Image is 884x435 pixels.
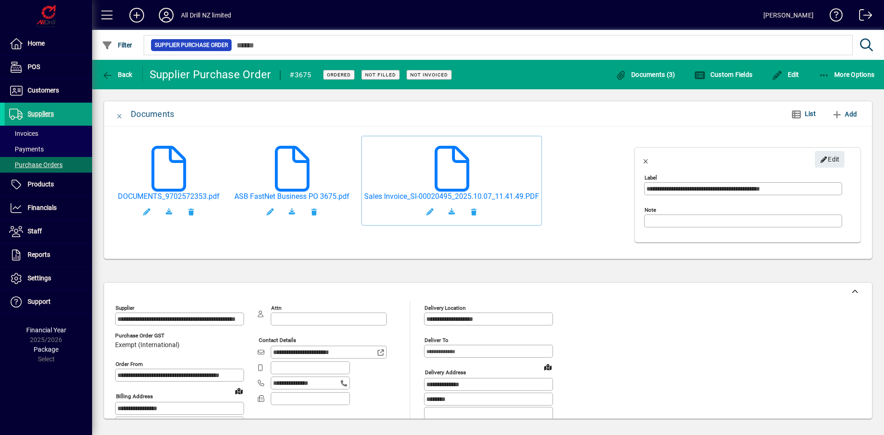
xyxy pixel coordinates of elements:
[9,161,63,168] span: Purchase Orders
[150,67,271,82] div: Supplier Purchase Order
[5,244,92,267] a: Reports
[769,66,802,83] button: Edit
[805,110,816,117] span: List
[419,201,441,223] button: Edit
[541,360,555,374] a: View on map
[5,220,92,243] a: Staff
[828,106,861,122] button: Add
[763,8,814,23] div: [PERSON_NAME]
[5,56,92,79] a: POS
[271,305,281,311] mat-label: Attn
[365,72,396,78] span: Not Filled
[181,8,232,23] div: All Drill NZ limited
[9,145,44,153] span: Payments
[816,66,877,83] button: More Options
[820,152,840,167] span: Edit
[28,274,51,282] span: Settings
[158,201,180,223] a: Download
[34,346,58,353] span: Package
[692,66,755,83] button: Custom Fields
[92,66,143,83] app-page-header-button: Back
[232,383,246,398] a: View on map
[327,72,351,78] span: Ordered
[613,66,678,83] button: Documents (3)
[28,251,50,258] span: Reports
[234,192,349,201] a: ASB FastNet Business PO 3675.pdf
[5,290,92,313] a: Support
[28,180,54,188] span: Products
[28,63,40,70] span: POS
[635,148,657,170] button: Close
[9,130,38,137] span: Invoices
[410,72,448,78] span: Not Invoiced
[116,361,143,367] mat-label: Order from
[136,201,158,223] button: Edit
[115,333,180,339] span: Purchase Order GST
[852,2,872,32] a: Logout
[5,126,92,141] a: Invoices
[303,201,325,223] button: Remove
[131,107,174,122] div: Documents
[441,201,463,223] a: Download
[102,41,133,49] span: Filter
[5,197,92,220] a: Financials
[28,227,42,235] span: Staff
[155,41,228,50] span: Supplier Purchase Order
[616,71,675,78] span: Documents (3)
[5,32,92,55] a: Home
[99,66,135,83] button: Back
[122,7,151,23] button: Add
[28,110,54,117] span: Suppliers
[5,157,92,173] a: Purchase Orders
[694,71,752,78] span: Custom Fields
[116,305,134,311] mat-label: Supplier
[772,71,799,78] span: Edit
[26,326,66,334] span: Financial Year
[28,204,57,211] span: Financials
[5,173,92,196] a: Products
[364,192,539,201] a: Sales Invoice_SI-00020495_2025.10.07_11.41.49.PDF
[645,174,657,181] mat-label: Label
[832,107,857,122] span: Add
[102,71,133,78] span: Back
[28,40,45,47] span: Home
[5,267,92,290] a: Settings
[463,201,485,223] button: Remove
[281,201,303,223] a: Download
[425,305,465,311] mat-label: Delivery Location
[819,71,875,78] span: More Options
[290,68,311,82] div: #3675
[180,201,202,223] button: Remove
[815,151,844,168] button: Edit
[645,207,656,213] mat-label: Note
[425,337,448,343] mat-label: Deliver To
[118,192,220,201] a: DOCUMENTS_9702572353.pdf
[823,2,843,32] a: Knowledge Base
[151,7,181,23] button: Profile
[109,103,131,125] button: Close
[28,298,51,305] span: Support
[5,141,92,157] a: Payments
[28,87,59,94] span: Customers
[99,37,135,53] button: Filter
[784,106,823,122] button: List
[115,342,180,349] span: Exempt (International)
[259,201,281,223] button: Edit
[5,79,92,102] a: Customers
